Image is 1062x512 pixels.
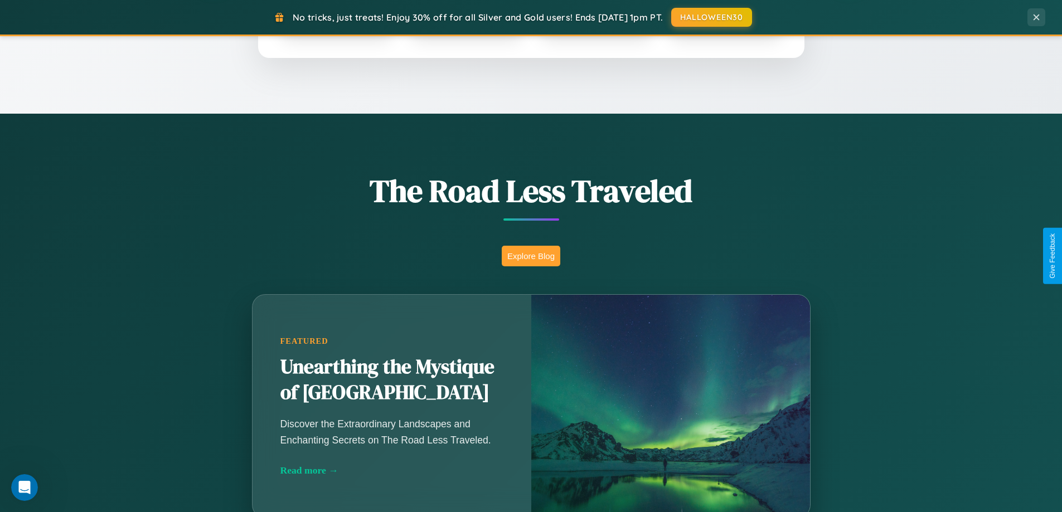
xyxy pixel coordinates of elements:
div: Featured [280,337,503,346]
h1: The Road Less Traveled [197,169,866,212]
button: HALLOWEEN30 [671,8,752,27]
p: Discover the Extraordinary Landscapes and Enchanting Secrets on The Road Less Traveled. [280,416,503,447]
h2: Unearthing the Mystique of [GEOGRAPHIC_DATA] [280,354,503,406]
div: Read more → [280,465,503,476]
button: Explore Blog [502,246,560,266]
div: Give Feedback [1049,233,1056,279]
span: No tricks, just treats! Enjoy 30% off for all Silver and Gold users! Ends [DATE] 1pm PT. [293,12,663,23]
iframe: Intercom live chat [11,474,38,501]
